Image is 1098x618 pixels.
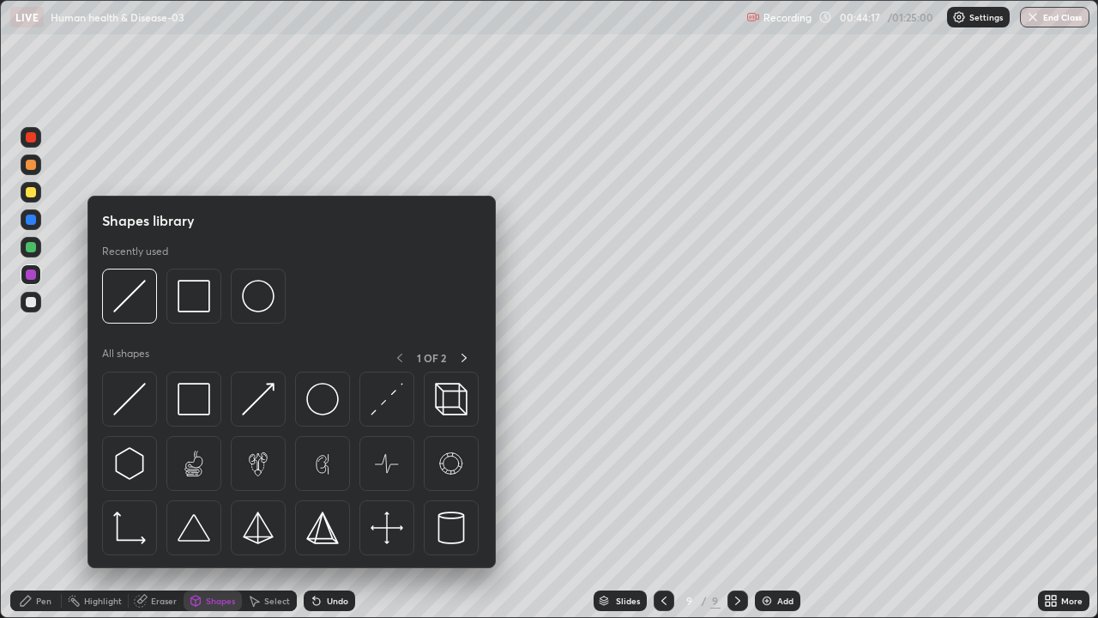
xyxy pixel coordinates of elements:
[102,245,168,258] p: Recently used
[777,597,793,605] div: Add
[178,447,210,480] img: svg+xml;charset=utf-8,%3Csvg%20xmlns%3D%22http%3A%2F%2Fwww.w3.org%2F2000%2Fsvg%22%20width%3D%2265...
[417,351,446,365] p: 1 OF 2
[206,597,235,605] div: Shapes
[371,447,403,480] img: svg+xml;charset=utf-8,%3Csvg%20xmlns%3D%22http%3A%2F%2Fwww.w3.org%2F2000%2Fsvg%22%20width%3D%2265...
[102,347,149,368] p: All shapes
[15,10,39,24] p: LIVE
[1026,10,1040,24] img: end-class-cross
[435,447,468,480] img: svg+xml;charset=utf-8,%3Csvg%20xmlns%3D%22http%3A%2F%2Fwww.w3.org%2F2000%2Fsvg%22%20width%3D%2265...
[327,597,348,605] div: Undo
[242,447,274,480] img: svg+xml;charset=utf-8,%3Csvg%20xmlns%3D%22http%3A%2F%2Fwww.w3.org%2F2000%2Fsvg%22%20width%3D%2265...
[113,280,146,312] img: svg+xml;charset=utf-8,%3Csvg%20xmlns%3D%22http%3A%2F%2Fwww.w3.org%2F2000%2Fsvg%22%20width%3D%2230...
[306,383,339,415] img: svg+xml;charset=utf-8,%3Csvg%20xmlns%3D%22http%3A%2F%2Fwww.w3.org%2F2000%2Fsvg%22%20width%3D%2236...
[84,597,122,605] div: Highlight
[435,383,468,415] img: svg+xml;charset=utf-8,%3Csvg%20xmlns%3D%22http%3A%2F%2Fwww.w3.org%2F2000%2Fsvg%22%20width%3D%2235...
[702,596,707,606] div: /
[242,383,274,415] img: svg+xml;charset=utf-8,%3Csvg%20xmlns%3D%22http%3A%2F%2Fwww.w3.org%2F2000%2Fsvg%22%20width%3D%2230...
[178,383,210,415] img: svg+xml;charset=utf-8,%3Csvg%20xmlns%3D%22http%3A%2F%2Fwww.w3.org%2F2000%2Fsvg%22%20width%3D%2234...
[681,596,698,606] div: 9
[306,447,339,480] img: svg+xml;charset=utf-8,%3Csvg%20xmlns%3D%22http%3A%2F%2Fwww.w3.org%2F2000%2Fsvg%22%20width%3D%2265...
[1020,7,1089,27] button: End Class
[242,280,274,312] img: svg+xml;charset=utf-8,%3Csvg%20xmlns%3D%22http%3A%2F%2Fwww.w3.org%2F2000%2Fsvg%22%20width%3D%2236...
[178,512,210,544] img: svg+xml;charset=utf-8,%3Csvg%20xmlns%3D%22http%3A%2F%2Fwww.w3.org%2F2000%2Fsvg%22%20width%3D%2238...
[710,593,721,609] div: 9
[306,512,339,544] img: svg+xml;charset=utf-8,%3Csvg%20xmlns%3D%22http%3A%2F%2Fwww.w3.org%2F2000%2Fsvg%22%20width%3D%2234...
[760,594,774,608] img: add-slide-button
[264,597,290,605] div: Select
[435,512,468,544] img: svg+xml;charset=utf-8,%3Csvg%20xmlns%3D%22http%3A%2F%2Fwww.w3.org%2F2000%2Fsvg%22%20width%3D%2228...
[113,447,146,480] img: svg+xml;charset=utf-8,%3Csvg%20xmlns%3D%22http%3A%2F%2Fwww.w3.org%2F2000%2Fsvg%22%20width%3D%2230...
[969,13,1003,21] p: Settings
[371,383,403,415] img: svg+xml;charset=utf-8,%3Csvg%20xmlns%3D%22http%3A%2F%2Fwww.w3.org%2F2000%2Fsvg%22%20width%3D%2230...
[51,10,184,24] p: Human health & Disease-03
[1061,597,1083,605] div: More
[151,597,177,605] div: Eraser
[371,512,403,544] img: svg+xml;charset=utf-8,%3Csvg%20xmlns%3D%22http%3A%2F%2Fwww.w3.org%2F2000%2Fsvg%22%20width%3D%2240...
[178,280,210,312] img: svg+xml;charset=utf-8,%3Csvg%20xmlns%3D%22http%3A%2F%2Fwww.w3.org%2F2000%2Fsvg%22%20width%3D%2234...
[616,597,640,605] div: Slides
[113,512,146,544] img: svg+xml;charset=utf-8,%3Csvg%20xmlns%3D%22http%3A%2F%2Fwww.w3.org%2F2000%2Fsvg%22%20width%3D%2233...
[113,383,146,415] img: svg+xml;charset=utf-8,%3Csvg%20xmlns%3D%22http%3A%2F%2Fwww.w3.org%2F2000%2Fsvg%22%20width%3D%2230...
[102,210,195,231] h5: Shapes library
[746,10,760,24] img: recording.375f2c34.svg
[36,597,51,605] div: Pen
[763,11,811,24] p: Recording
[242,512,274,544] img: svg+xml;charset=utf-8,%3Csvg%20xmlns%3D%22http%3A%2F%2Fwww.w3.org%2F2000%2Fsvg%22%20width%3D%2234...
[952,10,966,24] img: class-settings-icons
